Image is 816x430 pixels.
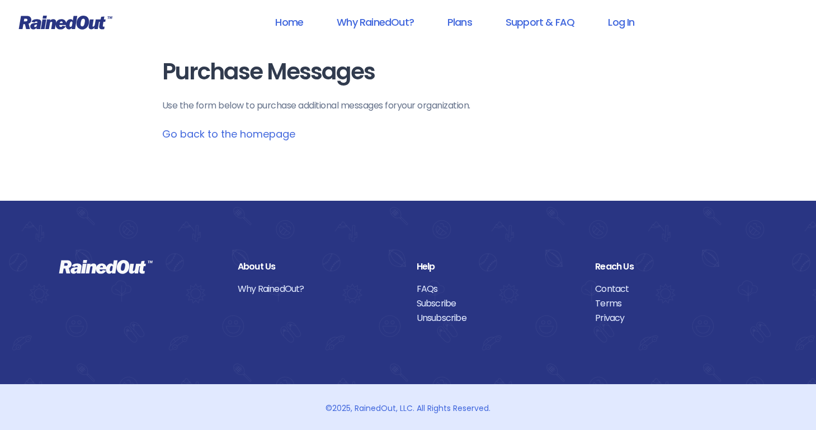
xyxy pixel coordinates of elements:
[162,127,295,141] a: Go back to the homepage
[595,259,757,274] div: Reach Us
[593,10,649,35] a: Log In
[238,282,400,296] a: Why RainedOut?
[238,259,400,274] div: About Us
[595,311,757,325] a: Privacy
[417,282,579,296] a: FAQs
[162,59,654,84] h1: Purchase Messages
[162,99,654,112] p: Use the form below to purchase additional messages for your organization .
[417,296,579,311] a: Subscribe
[595,296,757,311] a: Terms
[417,259,579,274] div: Help
[261,10,318,35] a: Home
[322,10,428,35] a: Why RainedOut?
[491,10,589,35] a: Support & FAQ
[595,282,757,296] a: Contact
[433,10,487,35] a: Plans
[417,311,579,325] a: Unsubscribe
